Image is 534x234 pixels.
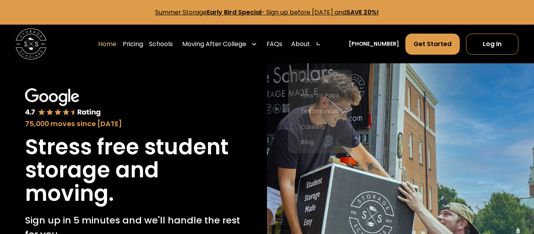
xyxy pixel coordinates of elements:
[349,40,399,48] a: [PHONE_NUMBER]
[182,39,246,49] div: Moving After College
[291,88,349,104] a: How To Pack
[25,119,242,129] div: 75,000 moves since [DATE]
[16,29,47,59] a: home
[179,33,260,55] div: Moving After College
[25,136,242,206] h1: Stress free student storage and moving.
[291,73,349,88] a: About Us
[288,70,352,153] nav: About
[288,33,324,55] div: About
[25,88,101,117] img: Google 4.7 star rating
[149,33,173,55] a: Schools
[207,8,262,17] strong: Early Bird Special
[291,134,349,150] a: Blog
[466,34,519,54] a: Log In
[291,119,349,134] a: Careers
[346,8,379,17] strong: SAVE 20%!
[155,8,379,17] a: Summer StorageEarly Bird Special- Sign up before [DATE] andSAVE 20%!
[291,104,349,119] a: Testimonials
[98,33,116,55] a: Home
[267,33,282,55] a: FAQs
[123,33,143,55] a: Pricing
[405,34,460,54] a: Get Started
[291,39,310,49] div: About
[16,29,47,59] img: Storage Scholars main logo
